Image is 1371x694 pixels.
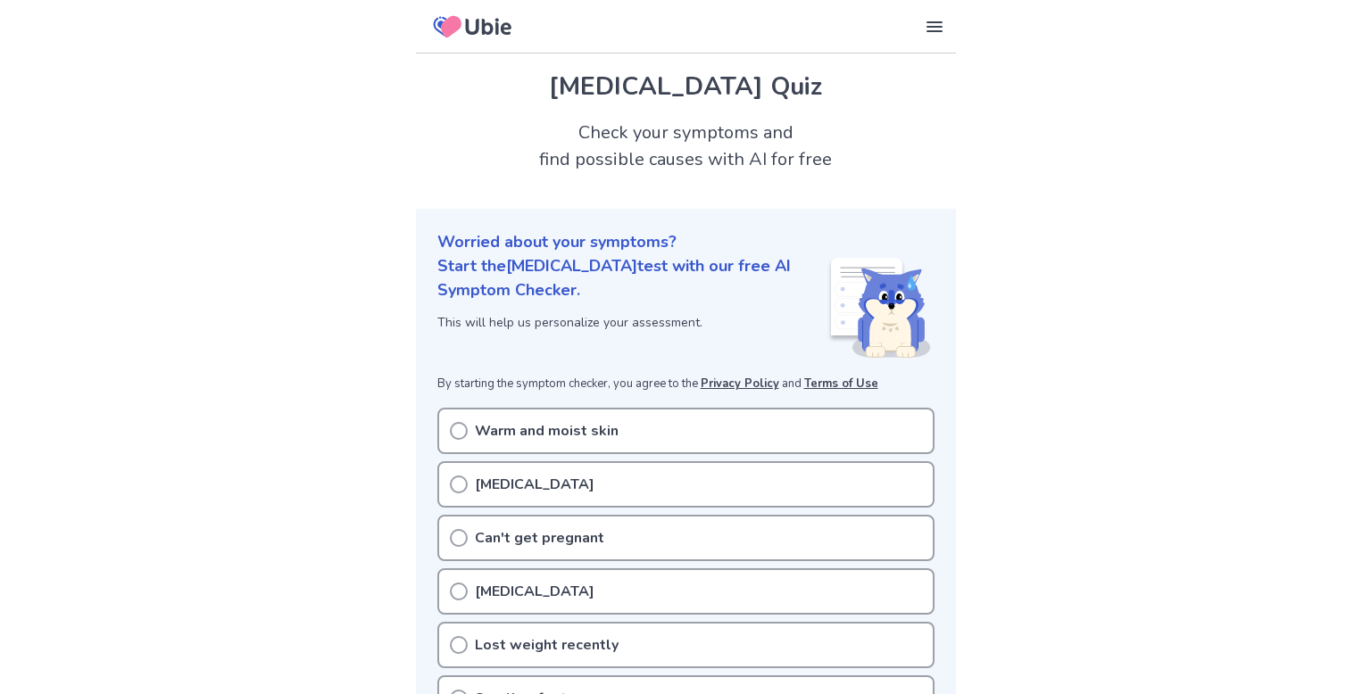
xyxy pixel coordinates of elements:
[437,376,935,393] p: By starting the symptom checker, you agree to the and
[437,254,827,302] p: Start the [MEDICAL_DATA] test with our free AI Symptom Checker.
[701,376,779,392] a: Privacy Policy
[475,474,594,495] p: [MEDICAL_DATA]
[475,581,594,602] p: [MEDICAL_DATA]
[827,258,931,358] img: Shiba
[416,120,956,173] h2: Check your symptoms and find possible causes with AI for free
[437,313,827,332] p: This will help us personalize your assessment.
[475,634,619,656] p: Lost weight recently
[437,68,935,105] h1: [MEDICAL_DATA] Quiz
[475,420,619,442] p: Warm and moist skin
[475,527,604,549] p: Can't get pregnant
[437,230,935,254] p: Worried about your symptoms?
[804,376,878,392] a: Terms of Use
